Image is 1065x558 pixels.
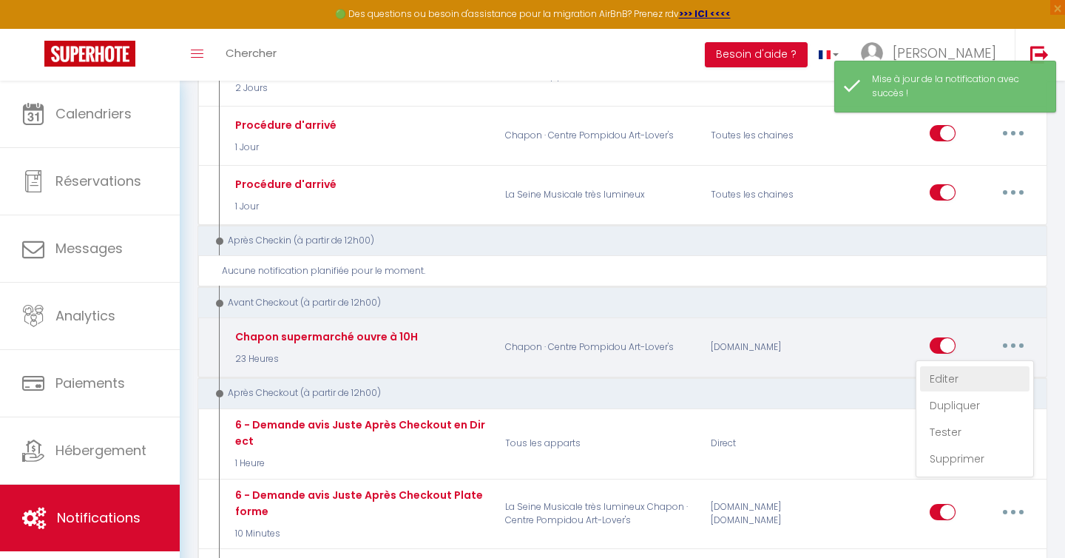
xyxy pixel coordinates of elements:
span: Messages [55,239,123,258]
div: Toutes les chaines [701,173,838,216]
p: Tous les apparts [496,417,701,471]
a: >>> ICI <<<< [679,7,731,20]
span: Calendriers [55,104,132,123]
div: Après Checkout (à partir de 12h00) [212,386,1018,400]
a: ... [PERSON_NAME] [850,29,1015,81]
button: Besoin d'aide ? [705,42,808,67]
p: 1 Jour [231,200,337,214]
p: Chapon · Centre Pompidou Art-Lover's [496,114,701,157]
span: Réservations [55,172,141,190]
p: 2 Jours [231,81,342,95]
div: 6 - Demande avis Juste Après Checkout en Direct [231,417,486,449]
a: Tester [920,420,1029,445]
span: Chercher [226,45,277,61]
p: 10 Minutes [231,527,486,541]
a: Supprimer [920,446,1029,471]
div: [DOMAIN_NAME] [DOMAIN_NAME] [701,487,838,541]
span: Analytics [55,306,115,325]
p: 23 Heures [231,352,418,366]
img: logout [1030,45,1049,64]
div: [DOMAIN_NAME] [701,326,838,369]
div: Chapon supermarché ouvre à 10H [231,329,418,345]
a: Dupliquer [920,393,1029,418]
div: Après Checkin (à partir de 12h00) [212,234,1018,248]
a: Chercher [214,29,288,81]
span: Notifications [57,508,141,527]
span: Hébergement [55,441,146,460]
div: Avant Checkout (à partir de 12h00) [212,296,1018,310]
img: Super Booking [44,41,135,67]
div: Procédure d'arrivé [231,176,337,192]
p: La Seine Musicale très lumineux Chapon · Centre Pompidou Art-Lover's [496,487,701,541]
a: Editer [920,366,1029,391]
div: Mise à jour de la notification avec succès ! [872,73,1041,101]
div: 6 - Demande avis Juste Après Checkout Plateforme [231,487,486,520]
p: La Seine Musicale très lumineux [496,173,701,216]
p: 1 Heure [231,457,486,471]
div: Procédure d'arrivé [231,117,337,133]
span: [PERSON_NAME] [893,44,996,62]
p: Chapon · Centre Pompidou Art-Lover's [496,326,701,369]
div: Toutes les chaines [701,114,838,157]
img: ... [861,42,883,64]
div: Direct [701,417,838,471]
p: 1 Jour [231,141,337,155]
span: Paiements [55,374,125,392]
div: Aucune notification planifiée pour le moment. [222,264,1034,278]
